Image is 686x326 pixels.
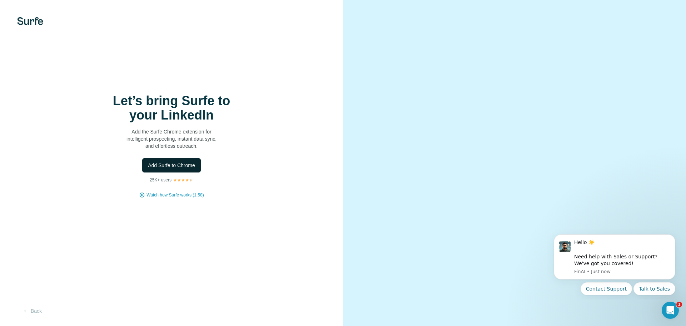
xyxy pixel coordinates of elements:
[17,17,43,25] img: Surfe's logo
[17,305,47,317] button: Back
[100,94,243,122] h1: Let’s bring Surfe to your LinkedIn
[146,192,204,198] button: Watch how Surfe works (1:58)
[150,177,171,183] p: 25K+ users
[100,128,243,150] p: Add the Surfe Chrome extension for intelligent prospecting, instant data sync, and effortless out...
[173,178,193,182] img: Rating Stars
[148,162,195,169] span: Add Surfe to Chrome
[142,158,201,172] button: Add Surfe to Chrome
[662,302,679,319] iframe: Intercom live chat
[676,302,682,307] span: 1
[543,228,686,300] iframe: Intercom notifications message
